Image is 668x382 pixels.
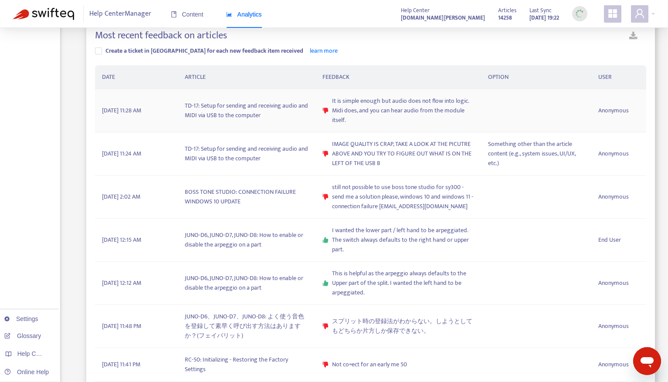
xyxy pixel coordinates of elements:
span: dislike [322,194,329,200]
span: IMAGE QUALITY IS CRAP, TAKE A LOOK AT THE PICUTRE ABOVE AND YOU TRY TO FIGURE OUT WHAT IS ON THE ... [332,139,474,168]
span: Not co=ect for an early me 50 [332,360,407,369]
th: USER [591,65,646,89]
th: DATE [95,65,178,89]
span: Anonymous [598,278,629,288]
img: Swifteq [13,8,74,20]
td: JUNO-D6、JUNO-D7、JUNO-D8: よく使う音色を登録して素早く呼び出す方法はありますか？(フェイバリット) [178,305,315,348]
th: FEEDBACK [315,65,481,89]
strong: 14258 [498,13,512,23]
span: [DATE] 12:12 AM [102,278,141,288]
span: Last Sync [529,6,552,15]
span: [DATE] 11:48 PM [102,321,141,331]
span: [DATE] 11:41 PM [102,360,140,369]
span: appstore [607,8,618,19]
span: like [322,237,329,243]
span: I wanted the lower part / left hand to be arpeggiated. The switch always defaults to the right ha... [332,226,474,254]
span: End User [598,235,621,245]
a: Glossary [4,332,41,339]
span: user [634,8,645,19]
td: TD-17: Setup for sending and receiving audio and MIDI via USB to the computer [178,89,315,132]
span: Content [171,11,203,18]
span: Anonymous [598,106,629,115]
img: sync_loading.0b5143dde30e3a21642e.gif [574,8,585,19]
span: dislike [322,323,329,329]
td: RC-50: Initializing - Restoring the Factory Settings [178,348,315,382]
span: [DATE] 12:15 AM [102,235,141,245]
a: Online Help [4,368,49,375]
span: Help Center [401,6,430,15]
h4: Most recent feedback on articles [95,30,227,41]
a: learn more [310,46,338,56]
span: area-chart [226,11,232,17]
span: [DATE] 2:02 AM [102,192,140,202]
span: Create a ticket in [GEOGRAPHIC_DATA] for each new feedback item received [105,46,303,56]
td: JUNO-D6, JUNO-D7, JUNO-D8: How to enable or disable the arpeggio on a part [178,262,315,305]
th: OPTION [481,65,591,89]
span: Anonymous [598,321,629,331]
span: book [171,11,177,17]
span: still not possible to use boss tone studio for sy300 - send me a solution please, windows 10 and ... [332,183,474,211]
iframe: メッセージングウィンドウを開くボタン [633,347,661,375]
span: Anonymous [598,149,629,159]
span: dislike [322,108,329,114]
td: TD-17: Setup for sending and receiving audio and MIDI via USB to the computer [178,132,315,176]
a: Settings [4,315,38,322]
td: JUNO-D6, JUNO-D7, JUNO-D8: How to enable or disable the arpeggio on a part [178,219,315,262]
a: [DOMAIN_NAME][PERSON_NAME] [401,13,485,23]
span: Anonymous [598,192,629,202]
span: [DATE] 11:24 AM [102,149,141,159]
span: Help Center Manager [89,6,151,22]
span: Analytics [226,11,262,18]
span: dislike [322,362,329,368]
span: Anonymous [598,360,629,369]
span: [DATE] 11:28 AM [102,106,141,115]
span: It is simple enough but audio does not flow into logic. Midi does, and you can hear audio from th... [332,96,474,125]
span: Help Centers [17,350,53,357]
th: ARTICLE [178,65,315,89]
span: This is helpful as the arpeggio always defaults to the Upper part of the split. I wanted the left... [332,269,474,297]
span: like [322,280,329,286]
td: BOSS TONE STUDIO: CONNECTION FAILURE WINDOWS 10 UPDATE [178,176,315,219]
strong: [DATE] 19:22 [529,13,559,23]
span: Articles [498,6,516,15]
span: Something other than the article content (e.g., system issues, UI/UX, etc.) [488,139,584,168]
span: dislike [322,151,329,157]
span: スプリット時の登録法がわからない。しようとしてもどちらか片方しか保存できない。 [332,317,474,336]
